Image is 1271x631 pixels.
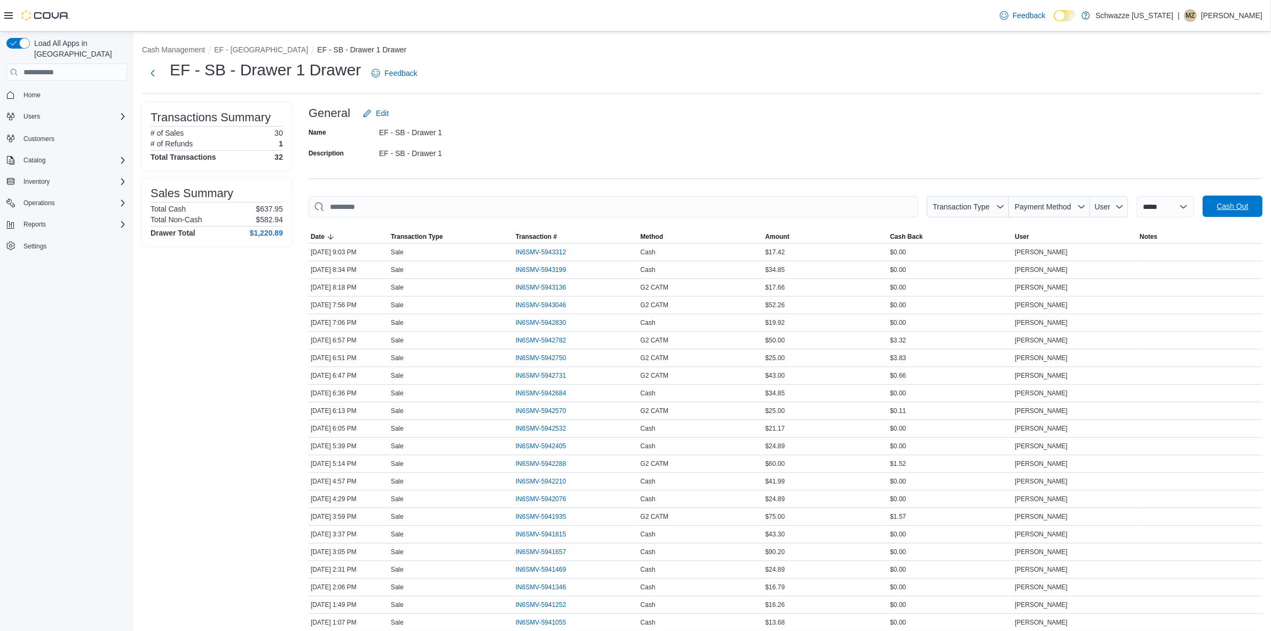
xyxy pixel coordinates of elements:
[309,196,918,217] input: This is a search bar. As you type, the results lower in the page will automatically filter.
[391,371,404,380] p: Sale
[391,618,404,627] p: Sale
[888,299,1013,311] div: $0.00
[888,422,1013,435] div: $0.00
[250,229,283,237] h4: $1,220.89
[1015,283,1068,292] span: [PERSON_NAME]
[151,187,233,200] h3: Sales Summary
[391,389,404,398] p: Sale
[516,301,566,309] span: IN6SMV-5943046
[765,232,790,241] span: Amount
[888,316,1013,329] div: $0.00
[516,266,566,274] span: IN6SMV-5943199
[311,232,325,241] span: Date
[19,89,45,102] a: Home
[309,528,389,541] div: [DATE] 3:37 PM
[1015,442,1068,450] span: [PERSON_NAME]
[23,242,46,251] span: Settings
[1095,9,1173,22] p: Schwazze [US_STATE]
[1203,196,1262,217] button: Cash Out
[516,248,566,256] span: IN6SMV-5943312
[765,248,785,256] span: $17.42
[1217,201,1248,212] span: Cash Out
[888,334,1013,347] div: $3.32
[391,266,404,274] p: Sale
[765,601,785,609] span: $16.26
[391,512,404,521] p: Sale
[641,407,668,415] span: G2 CATM
[516,369,577,382] button: IN6SMV-5942731
[516,422,577,435] button: IN6SMV-5942532
[256,215,283,224] p: $582.94
[1015,389,1068,398] span: [PERSON_NAME]
[309,563,389,576] div: [DATE] 2:31 PM
[641,248,656,256] span: Cash
[309,440,389,453] div: [DATE] 5:39 PM
[1015,248,1068,256] span: [PERSON_NAME]
[1015,301,1068,309] span: [PERSON_NAME]
[19,218,127,231] span: Reports
[888,546,1013,558] div: $0.00
[1054,10,1076,21] input: Dark Mode
[641,371,668,380] span: G2 CATM
[391,442,404,450] p: Sale
[641,283,668,292] span: G2 CATM
[309,369,389,382] div: [DATE] 6:47 PM
[888,352,1013,364] div: $3.83
[391,248,404,256] p: Sale
[151,205,186,213] h6: Total Cash
[391,232,443,241] span: Transaction Type
[256,205,283,213] p: $637.95
[309,316,389,329] div: [DATE] 7:06 PM
[376,108,389,119] span: Edit
[19,88,127,102] span: Home
[391,407,404,415] p: Sale
[379,124,522,137] div: EF - SB - Drawer 1
[765,548,785,556] span: $90.20
[391,477,404,486] p: Sale
[19,197,127,209] span: Operations
[765,301,785,309] span: $52.26
[23,112,40,121] span: Users
[151,129,184,137] h6: # of Sales
[1095,202,1111,211] span: User
[516,316,577,329] button: IN6SMV-5942830
[516,477,566,486] span: IN6SMV-5942210
[309,352,389,364] div: [DATE] 6:51 PM
[391,548,404,556] p: Sale
[516,598,577,611] button: IN6SMV-5941252
[214,45,308,54] button: EF - [GEOGRAPHIC_DATA]
[516,352,577,364] button: IN6SMV-5942750
[516,583,566,591] span: IN6SMV-5941346
[927,196,1009,217] button: Transaction Type
[888,387,1013,400] div: $0.00
[391,318,404,327] p: Sale
[890,232,922,241] span: Cash Back
[21,10,69,21] img: Cova
[309,149,344,158] label: Description
[888,493,1013,505] div: $0.00
[516,563,577,576] button: IN6SMV-5941469
[1015,495,1068,503] span: [PERSON_NAME]
[19,131,127,145] span: Customers
[888,475,1013,488] div: $0.00
[933,202,990,211] span: Transaction Type
[765,371,785,380] span: $43.00
[23,156,45,165] span: Catalog
[142,63,163,84] button: Next
[309,230,389,243] button: Date
[309,107,350,120] h3: General
[765,583,785,591] span: $16.79
[151,139,193,148] h6: # of Refunds
[1013,10,1045,21] span: Feedback
[516,389,566,398] span: IN6SMV-5942684
[516,528,577,541] button: IN6SMV-5941815
[309,510,389,523] div: [DATE] 3:59 PM
[516,404,577,417] button: IN6SMV-5942570
[641,459,668,468] span: G2 CATM
[2,153,131,168] button: Catalog
[641,232,664,241] span: Method
[151,111,271,124] h3: Transactions Summary
[309,546,389,558] div: [DATE] 3:05 PM
[309,616,389,629] div: [DATE] 1:07 PM
[309,422,389,435] div: [DATE] 6:05 PM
